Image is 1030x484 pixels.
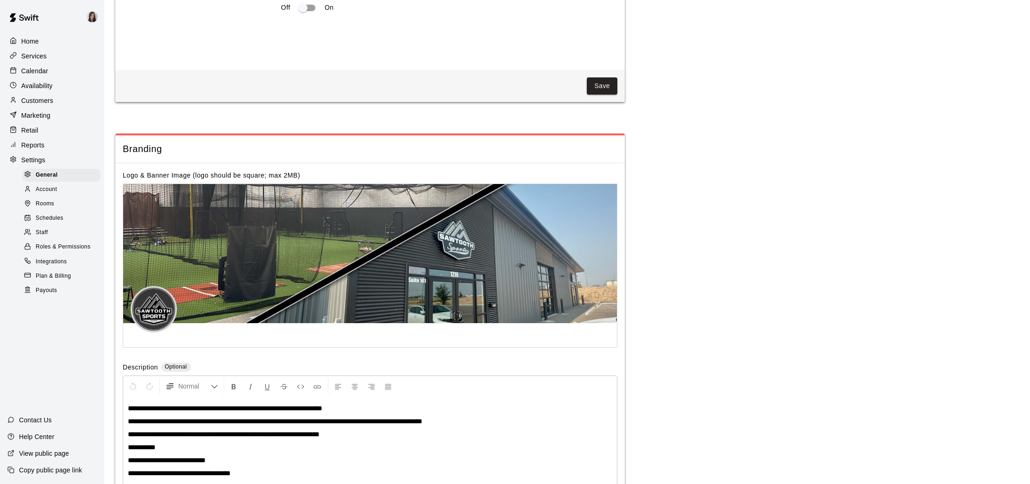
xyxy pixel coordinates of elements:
span: Plan & Billing [36,272,71,281]
a: Retail [7,123,97,137]
p: Calendar [21,66,48,76]
a: Marketing [7,108,97,122]
a: Payouts [22,283,104,298]
a: Roles & Permissions [22,240,104,255]
a: Reports [7,138,97,152]
a: Integrations [22,255,104,269]
button: Left Align [330,378,346,395]
button: Insert Code [293,378,308,395]
a: General [22,168,104,182]
p: Services [21,51,47,61]
label: Description [123,363,158,373]
p: Settings [21,155,45,165]
span: Normal [178,382,211,391]
button: Insert Link [309,378,325,395]
button: Format Strikethrough [276,378,292,395]
span: Account [36,185,57,194]
p: Contact Us [19,415,52,425]
p: Off [281,3,290,13]
span: Staff [36,228,48,237]
a: Home [7,34,97,48]
p: Retail [21,126,38,135]
img: Renee Ramos [87,11,98,22]
span: Roles & Permissions [36,242,90,252]
div: Rooms [22,197,100,210]
p: On [325,3,334,13]
div: Payouts [22,284,100,297]
p: Home [21,37,39,46]
div: Staff [22,226,100,239]
button: Format Bold [226,378,242,395]
button: Redo [142,378,157,395]
span: Branding [123,143,617,155]
div: Account [22,183,100,196]
button: Formatting Options [162,378,222,395]
span: Schedules [36,214,63,223]
button: Justify Align [380,378,396,395]
a: Account [22,182,104,197]
p: View public page [19,449,69,458]
a: Settings [7,153,97,167]
button: Save [587,77,617,95]
span: Rooms [36,199,54,209]
div: Roles & Permissions [22,241,100,254]
a: Plan & Billing [22,269,104,283]
div: Integrations [22,255,100,268]
span: Integrations [36,257,67,267]
p: Availability [21,81,53,90]
a: Rooms [22,197,104,211]
label: Logo & Banner Image (logo should be square; max 2MB) [123,172,300,179]
span: Payouts [36,286,57,295]
div: Plan & Billing [22,270,100,283]
button: Format Italics [243,378,258,395]
a: Calendar [7,64,97,78]
div: Schedules [22,212,100,225]
span: General [36,171,58,180]
p: Copy public page link [19,465,82,475]
button: Undo [125,378,141,395]
div: Renee Ramos [85,7,104,26]
p: Customers [21,96,53,105]
a: Staff [22,226,104,240]
a: Customers [7,94,97,108]
button: Right Align [364,378,379,395]
button: Center Align [347,378,363,395]
button: Format Underline [259,378,275,395]
p: Marketing [21,111,50,120]
div: General [22,169,100,182]
a: Availability [7,79,97,93]
p: Help Center [19,432,54,441]
span: Optional [165,363,187,370]
p: Reports [21,140,44,150]
a: Schedules [22,211,104,226]
a: Services [7,49,97,63]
